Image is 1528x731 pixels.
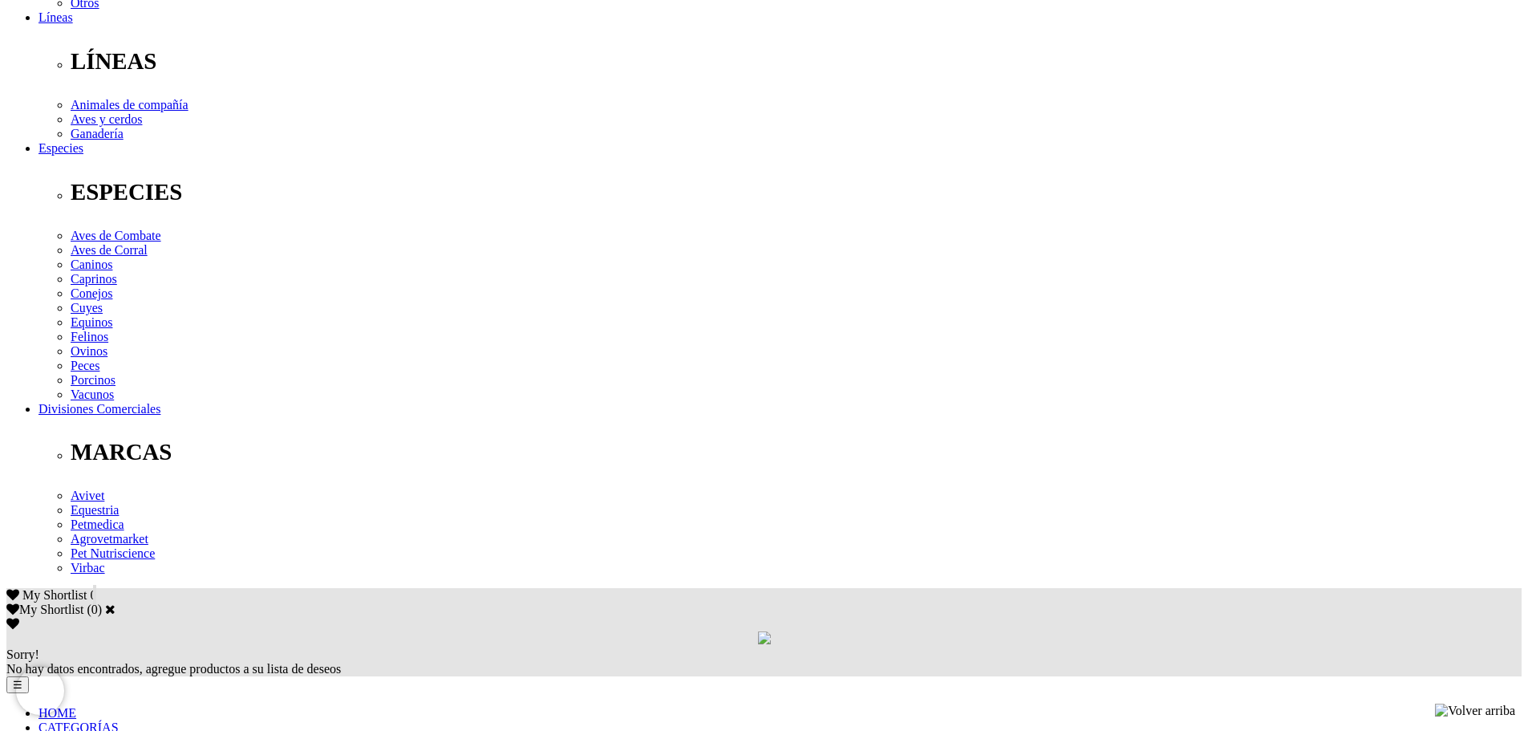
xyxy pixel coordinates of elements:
a: Caninos [71,258,112,271]
div: No hay datos encontrados, agregue productos a su lista de deseos [6,648,1522,676]
a: Aves de Corral [71,243,148,257]
a: Cerrar [105,603,116,615]
label: 0 [91,603,98,616]
a: Porcinos [71,373,116,387]
a: Vacunos [71,388,114,401]
a: Equestria [71,503,119,517]
a: Líneas [39,10,73,24]
a: Pet Nutriscience [71,546,155,560]
p: ESPECIES [71,179,1522,205]
a: Felinos [71,330,108,343]
label: My Shortlist [6,603,83,616]
a: Petmedica [71,518,124,531]
img: loading.gif [758,632,771,644]
a: Avivet [71,489,104,502]
a: Divisiones Comerciales [39,402,160,416]
a: Peces [71,359,99,372]
a: Animales de compañía [71,98,188,112]
img: Volver arriba [1435,704,1515,718]
span: ( ) [87,603,102,616]
iframe: Brevo live chat [16,667,64,715]
p: MARCAS [71,439,1522,465]
a: Conejos [71,286,112,300]
a: Cuyes [71,301,103,315]
a: Caprinos [71,272,117,286]
button: ☰ [6,676,29,693]
a: Virbac [71,561,105,575]
a: Ganadería [71,127,124,140]
a: Especies [39,141,83,155]
a: Aves de Combate [71,229,161,242]
p: LÍNEAS [71,48,1522,75]
a: Aves y cerdos [71,112,142,126]
span: My Shortlist [22,588,87,602]
span: Sorry! [6,648,39,661]
a: Equinos [71,315,112,329]
a: Agrovetmarket [71,532,148,546]
span: 0 [90,588,96,602]
a: Ovinos [71,344,107,358]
